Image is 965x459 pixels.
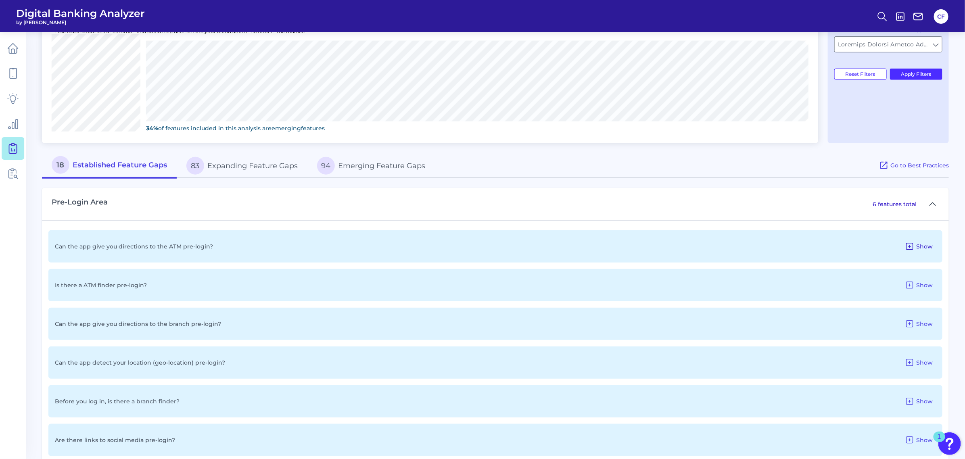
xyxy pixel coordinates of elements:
span: by [PERSON_NAME] [16,19,145,25]
button: Show [902,240,936,253]
p: Can the app give you directions to the ATM pre-login? [55,243,213,250]
button: Show [902,434,936,446]
span: Show [916,436,933,444]
button: 83Expanding Feature Gaps [177,153,307,179]
p: 6 features total [873,200,917,208]
b: 34% [146,125,158,132]
span: Show [916,398,933,405]
p: Can the app detect your location (geo-location) pre-login? [55,359,225,366]
button: Show [902,279,936,292]
span: Show [916,359,933,366]
button: Open Resource Center, 1 new notification [938,432,961,455]
p: of features included in this analysis are features [146,125,808,132]
button: Apply Filters [890,69,943,80]
span: Show [916,282,933,289]
button: 94Emerging Feature Gaps [307,153,435,179]
button: Show [902,395,936,408]
span: Digital Banking Analyzer [16,7,145,19]
button: Reset Filters [834,69,887,80]
p: Can the app give you directions to the branch pre-login? [55,320,221,328]
button: CF [934,9,948,24]
span: Go to Best Practices [890,162,949,169]
button: Show [902,356,936,369]
p: Is there a ATM finder pre-login? [55,282,147,289]
span: 83 [186,157,204,175]
span: 94 [317,157,335,175]
span: emerging [272,125,301,132]
div: 1 [938,437,941,447]
span: 18 [52,156,69,174]
p: Before you log in, is there a branch finder? [55,398,180,405]
a: Go to Best Practices [879,153,949,178]
button: Show [902,317,936,330]
h3: Pre-Login Area [52,198,108,207]
span: Show [916,243,933,250]
button: 18Established Feature Gaps [42,153,177,179]
span: Show [916,320,933,328]
p: Are there links to social media pre-login? [55,436,175,444]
